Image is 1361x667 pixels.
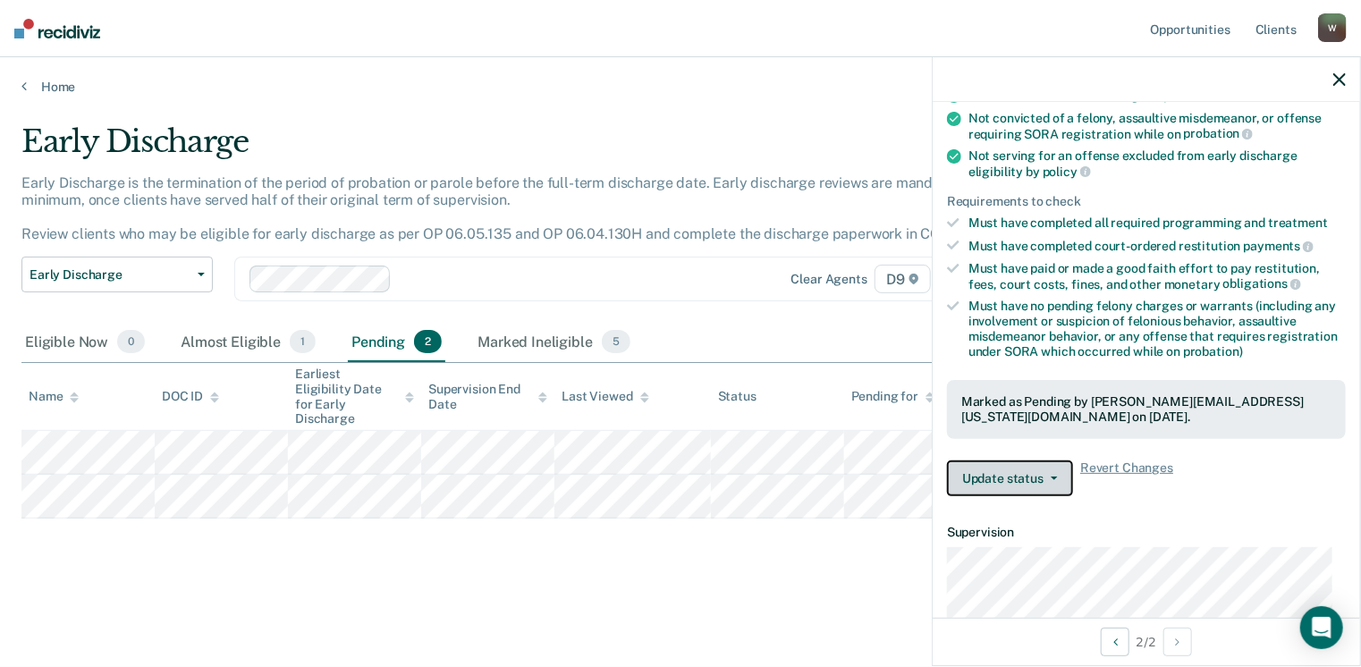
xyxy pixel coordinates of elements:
[1101,628,1129,656] button: Previous Opportunity
[1043,165,1091,179] span: policy
[968,111,1346,141] div: Not convicted of a felony, assaultive misdemeanor, or offense requiring SORA registration while on
[1163,628,1192,656] button: Next Opportunity
[947,194,1346,209] div: Requirements to check
[295,367,414,426] div: Earliest Eligibility Date for Early Discharge
[1184,126,1254,140] span: probation
[1268,215,1328,230] span: treatment
[791,272,867,287] div: Clear agents
[414,330,442,353] span: 2
[968,238,1346,254] div: Must have completed court-ordered restitution
[29,389,79,404] div: Name
[968,148,1346,179] div: Not serving for an offense excluded from early discharge eligibility by
[933,618,1360,665] div: 2 / 2
[474,323,634,362] div: Marked Ineligible
[348,323,445,362] div: Pending
[30,267,190,283] span: Early Discharge
[290,330,316,353] span: 1
[1300,606,1343,649] div: Open Intercom Messenger
[21,174,983,243] p: Early Discharge is the termination of the period of probation or parole before the full-term disc...
[21,123,1043,174] div: Early Discharge
[961,394,1331,425] div: Marked as Pending by [PERSON_NAME][EMAIL_ADDRESS][US_STATE][DOMAIN_NAME] on [DATE].
[1183,344,1243,359] span: probation)
[718,389,757,404] div: Status
[1244,239,1315,253] span: payments
[14,19,100,38] img: Recidiviz
[117,330,145,353] span: 0
[428,382,547,412] div: Supervision End Date
[602,330,630,353] span: 5
[562,389,648,404] div: Last Viewed
[21,323,148,362] div: Eligible Now
[851,389,934,404] div: Pending for
[1080,460,1173,496] span: Revert Changes
[968,215,1346,231] div: Must have completed all required programming and
[1318,13,1347,42] div: W
[968,261,1346,291] div: Must have paid or made a good faith effort to pay restitution, fees, court costs, fines, and othe...
[177,323,319,362] div: Almost Eligible
[875,265,931,293] span: D9
[162,389,219,404] div: DOC ID
[21,79,1340,95] a: Home
[1223,276,1301,291] span: obligations
[947,460,1073,496] button: Update status
[968,299,1346,359] div: Must have no pending felony charges or warrants (including any involvement or suspicion of feloni...
[947,525,1346,540] dt: Supervision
